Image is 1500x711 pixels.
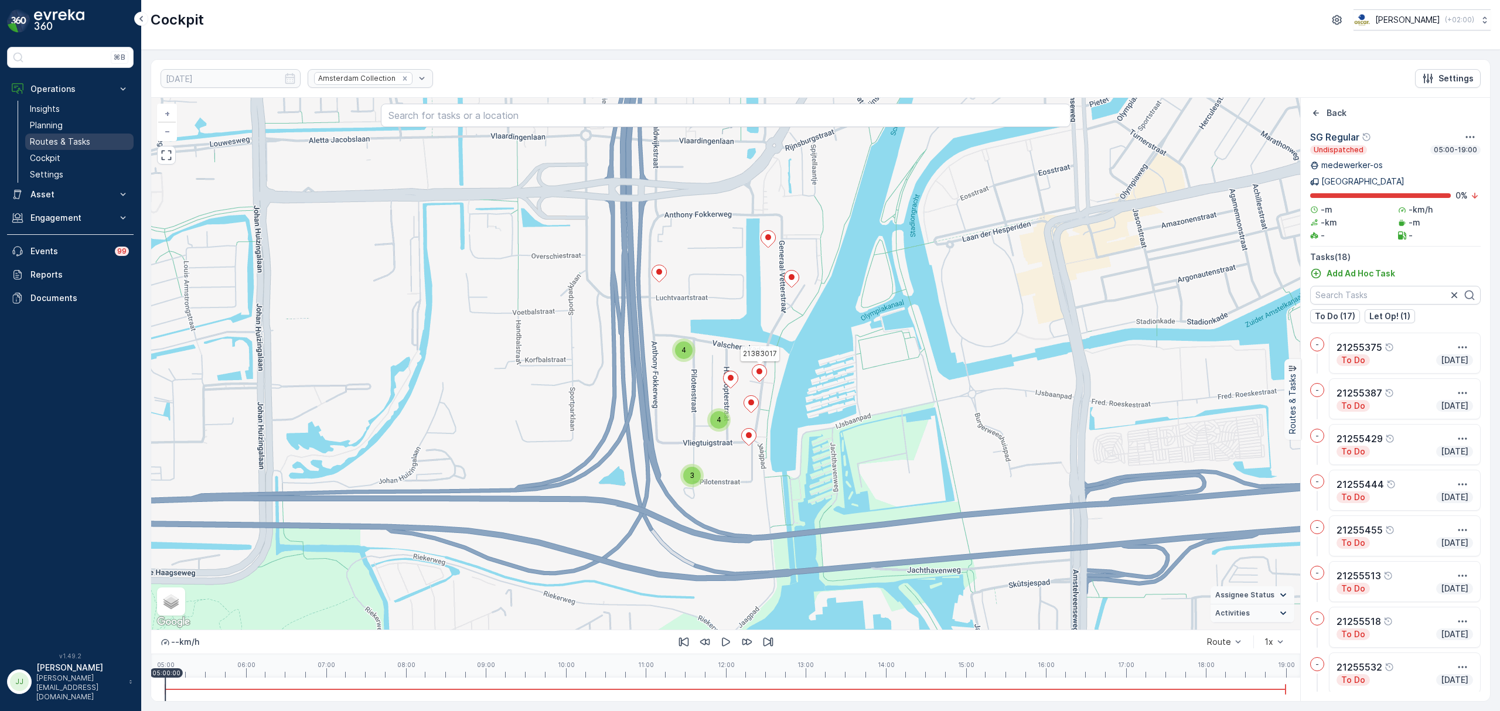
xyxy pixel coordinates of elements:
p: Settings [1438,73,1474,84]
p: [PERSON_NAME] [1375,14,1440,26]
div: Help Tooltip Icon [1385,388,1394,398]
p: [DATE] [1440,354,1470,366]
p: 21255429 [1337,432,1383,446]
p: - [1315,340,1319,349]
p: 21255387 [1337,386,1382,400]
img: Google [154,614,193,630]
span: 3 [690,471,694,480]
p: 18:00 [1198,661,1215,668]
p: 12:00 [718,661,735,668]
input: Search Tasks [1310,286,1481,305]
p: To Do [1340,354,1366,366]
p: 19:00 [1278,661,1295,668]
a: Layers [158,589,184,614]
button: Let Op! (1) [1365,309,1415,323]
p: 09:00 [477,661,495,668]
p: 99 [117,247,127,256]
p: To Do [1340,491,1366,503]
p: 21255532 [1337,660,1382,674]
p: [PERSON_NAME][EMAIL_ADDRESS][DOMAIN_NAME] [36,674,123,702]
p: - [1315,659,1319,669]
p: 21255444 [1337,477,1384,491]
p: 21255455 [1337,523,1383,537]
div: 4 [672,339,696,362]
p: 06:00 [237,661,255,668]
span: Assignee Status [1215,590,1274,600]
p: -m [1321,204,1332,216]
p: [DATE] [1440,628,1470,640]
div: Help Tooltip Icon [1362,132,1371,142]
div: Help Tooltip Icon [1385,343,1394,352]
a: Events99 [7,240,134,263]
p: [GEOGRAPHIC_DATA] [1321,176,1404,187]
p: - [1315,385,1319,395]
p: Undispatched [1312,145,1365,155]
a: Back [1310,107,1346,119]
p: 21255375 [1337,340,1382,354]
p: -km/h [1409,204,1433,216]
p: -km [1321,217,1337,228]
a: Zoom In [158,105,176,122]
p: 16:00 [1038,661,1055,668]
p: 08:00 [397,661,415,668]
p: Routes & Tasks [30,136,90,148]
span: 4 [681,346,686,354]
p: 10:00 [558,661,575,668]
div: 4 [707,408,731,432]
img: basis-logo_rgb2x.png [1354,13,1371,26]
a: Cockpit [25,150,134,166]
div: Help Tooltip Icon [1385,434,1395,443]
a: Settings [25,166,134,183]
span: Activities [1215,609,1250,618]
a: Reports [7,263,134,286]
p: To Do [1340,674,1366,686]
p: - [1315,522,1319,532]
p: 13:00 [797,661,814,668]
p: 05:00:00 [152,669,180,676]
p: 14:00 [878,661,895,668]
p: To Do [1340,400,1366,412]
input: dd/mm/yyyy [161,69,301,88]
p: Reports [30,269,129,281]
div: Help Tooltip Icon [1385,662,1394,672]
img: logo_dark-DEwI_e13.png [34,9,84,33]
p: [DATE] [1440,446,1470,457]
p: Documents [30,292,129,304]
p: To Do [1340,628,1366,640]
p: - [1409,230,1413,241]
p: Planning [30,119,63,131]
p: Cockpit [151,11,204,29]
button: [PERSON_NAME](+02:00) [1354,9,1491,30]
summary: Activities [1211,604,1294,623]
button: Asset [7,183,134,206]
span: 4 [717,415,721,424]
span: v 1.49.2 [7,652,134,659]
a: Add Ad Hoc Task [1310,268,1395,279]
p: [DATE] [1440,491,1470,503]
p: [DATE] [1440,674,1470,686]
p: - [1315,477,1319,486]
div: Help Tooltip Icon [1386,480,1396,489]
p: 21255513 [1337,569,1381,583]
p: Operations [30,83,110,95]
p: 17:00 [1118,661,1134,668]
p: 05:00 [157,661,175,668]
img: logo [7,9,30,33]
p: ( +02:00 ) [1445,15,1474,25]
p: -m [1409,217,1420,228]
p: 21255518 [1337,614,1381,628]
p: medewerker-os [1321,159,1383,171]
p: 0 % [1455,190,1468,201]
span: + [165,108,170,118]
p: To Do [1340,446,1366,457]
div: 3 [680,464,704,487]
a: Insights [25,101,134,117]
p: [PERSON_NAME] [36,662,123,674]
p: To Do (17) [1315,310,1355,322]
button: To Do (17) [1310,309,1360,323]
p: To Do [1340,583,1366,594]
p: [DATE] [1440,537,1470,549]
button: Operations [7,77,134,101]
p: 15:00 [958,661,974,668]
p: 11:00 [638,661,654,668]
